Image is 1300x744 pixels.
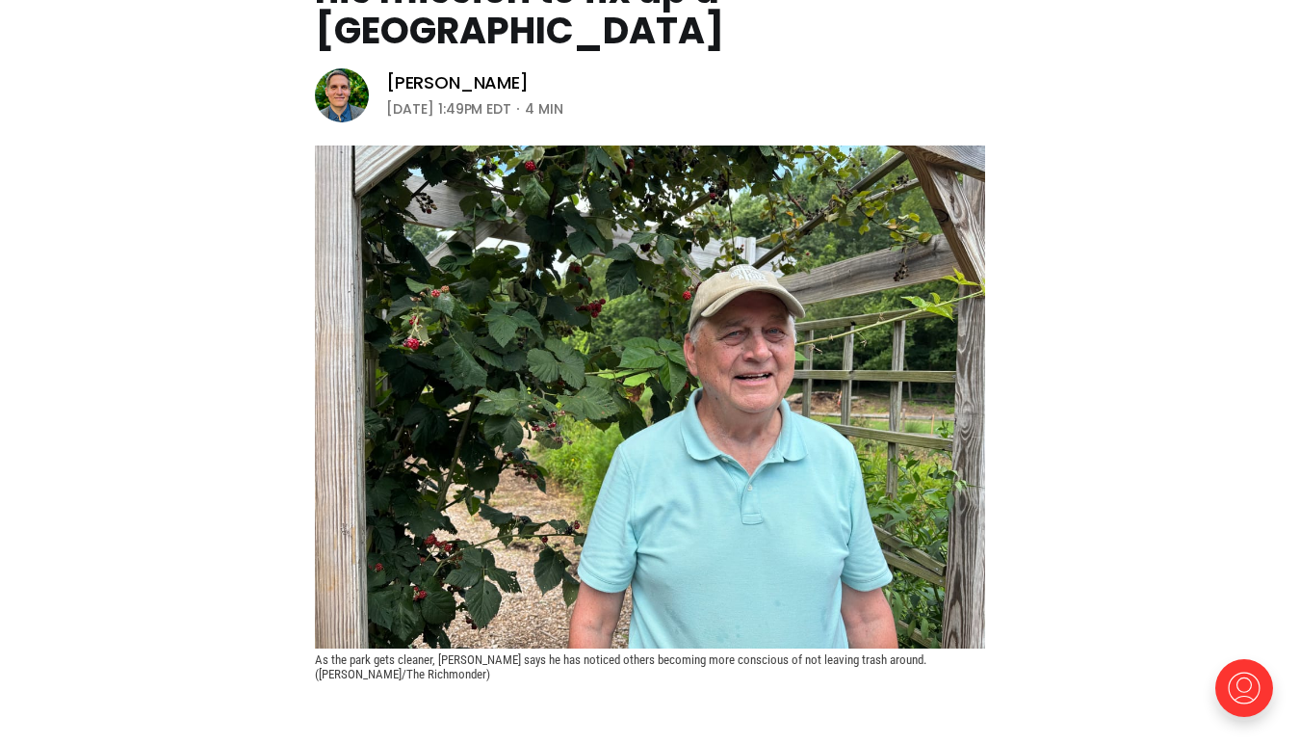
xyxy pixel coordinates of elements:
time: [DATE] 1:49PM EDT [386,97,511,120]
span: As the park gets cleaner, [PERSON_NAME] says he has noticed others becoming more conscious of not... [315,652,929,681]
iframe: portal-trigger [1199,650,1300,744]
img: Graham Moomaw [315,68,369,122]
a: [PERSON_NAME] [386,71,529,94]
span: 4 min [525,97,563,120]
img: 25 in '25: Bob Argabright made it his mission to fix up a South Richmond park [315,146,985,649]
